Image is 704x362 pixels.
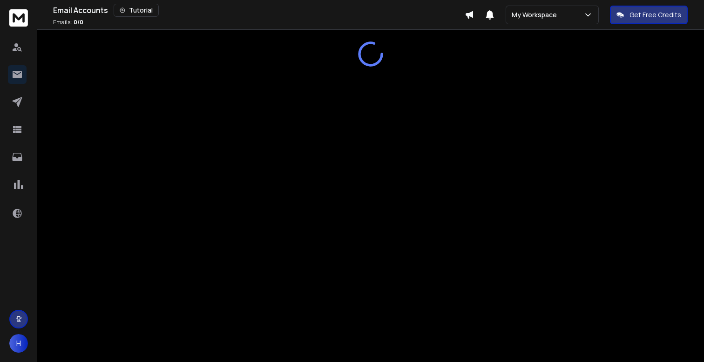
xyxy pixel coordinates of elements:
span: 0 / 0 [74,18,83,26]
p: My Workspace [512,10,561,20]
p: Emails : [53,19,83,26]
button: Tutorial [114,4,159,17]
button: Get Free Credits [610,6,688,24]
div: Email Accounts [53,4,465,17]
button: H [9,334,28,353]
p: Get Free Credits [630,10,681,20]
